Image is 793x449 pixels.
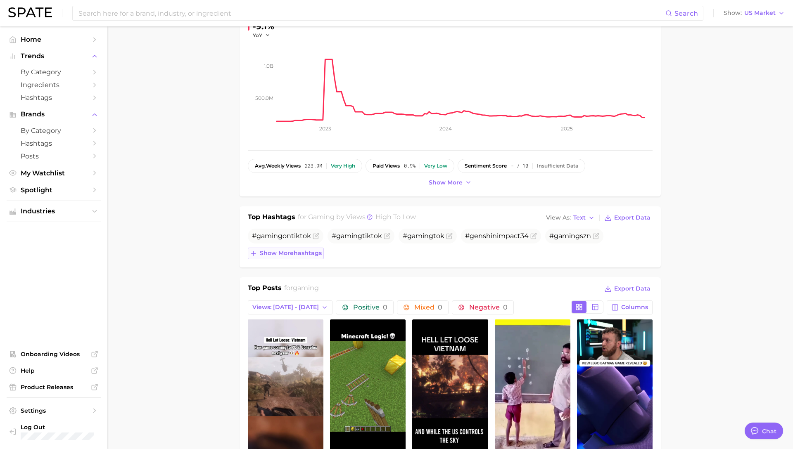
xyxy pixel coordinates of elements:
[21,111,87,118] span: Brands
[384,233,390,239] button: Flag as miscategorized or irrelevant
[375,213,416,221] span: high to low
[383,303,387,311] span: 0
[429,179,463,186] span: Show more
[446,233,453,239] button: Flag as miscategorized or irrelevant
[353,304,387,311] span: Positive
[293,284,319,292] span: gaming
[404,163,415,169] span: 0.9%
[7,150,101,163] a: Posts
[319,125,331,132] tspan: 2023
[602,283,653,295] button: Export Data
[253,32,262,39] span: YoY
[21,407,87,414] span: Settings
[21,127,87,135] span: by Category
[21,186,87,194] span: Spotlight
[503,303,508,311] span: 0
[7,205,101,217] button: Industries
[7,404,101,417] a: Settings
[554,232,580,240] span: gaming
[21,94,87,102] span: Hashtags
[21,383,87,391] span: Product Releases
[253,20,276,33] div: -9.1%
[8,7,52,17] img: SPATE
[722,8,787,19] button: ShowUS Market
[7,184,101,196] a: Spotlight
[614,214,651,221] span: Export Data
[21,35,87,43] span: Home
[78,6,665,20] input: Search here for a brand, industry, or ingredient
[414,304,442,311] span: Mixed
[21,208,87,215] span: Industries
[252,232,311,240] span: # ontiktok
[7,381,101,393] a: Product Releases
[21,52,87,60] span: Trends
[602,212,653,224] button: Export Data
[7,137,101,150] a: Hashtags
[253,32,271,39] button: YoY
[546,215,571,220] span: View As
[255,163,301,169] span: weekly views
[407,232,433,240] span: gaming
[7,91,101,104] a: Hashtags
[674,9,698,17] span: Search
[7,124,101,137] a: by Category
[366,159,454,173] button: paid views0.9%Very low
[21,139,87,147] span: Hashtags
[21,81,87,89] span: Ingredients
[7,364,101,377] a: Help
[537,163,578,169] div: Insufficient Data
[458,159,585,173] button: sentiment score- / 10Insufficient Data
[438,303,442,311] span: 0
[7,108,101,121] button: Brands
[614,285,651,292] span: Export Data
[7,66,101,78] a: by Category
[336,232,362,240] span: gaming
[724,11,742,15] span: Show
[511,163,528,169] span: - / 10
[607,300,653,314] button: Columns
[549,232,591,240] span: # szn
[298,212,416,224] h2: for by Views
[21,169,87,177] span: My Watchlist
[331,163,355,169] div: Very high
[439,125,452,132] tspan: 2024
[284,283,319,295] h2: for
[593,233,599,239] button: Flag as miscategorized or irrelevant
[465,163,507,169] span: sentiment score
[305,163,322,169] span: 223.9m
[744,11,776,15] span: US Market
[21,367,87,374] span: Help
[260,250,322,257] span: Show more hashtags
[7,50,101,62] button: Trends
[21,350,87,358] span: Onboarding Videos
[403,232,444,240] span: # tok
[248,283,282,295] h1: Top Posts
[7,348,101,360] a: Onboarding Videos
[373,163,400,169] span: paid views
[7,33,101,46] a: Home
[465,232,529,240] span: #genshinimpact34
[21,152,87,160] span: Posts
[573,215,586,220] span: Text
[248,212,295,224] h1: Top Hashtags
[424,163,447,169] div: Very low
[469,304,508,311] span: Negative
[544,213,597,223] button: View AsText
[21,68,87,76] span: by Category
[255,95,273,101] tspan: 500.0m
[256,232,283,240] span: gaming
[248,159,362,173] button: avg.weekly views223.9mVery high
[561,125,573,132] tspan: 2025
[264,63,273,69] tspan: 1.0b
[621,304,648,311] span: Columns
[21,423,104,431] span: Log Out
[7,421,101,442] a: Log out. Currently logged in with e-mail ameera.masud@digitas.com.
[308,213,335,221] span: gaming
[248,248,324,259] button: Show morehashtags
[427,177,474,188] button: Show more
[7,78,101,91] a: Ingredients
[332,232,382,240] span: # tiktok
[7,167,101,180] a: My Watchlist
[252,304,319,311] span: Views: [DATE] - [DATE]
[530,233,537,239] button: Flag as miscategorized or irrelevant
